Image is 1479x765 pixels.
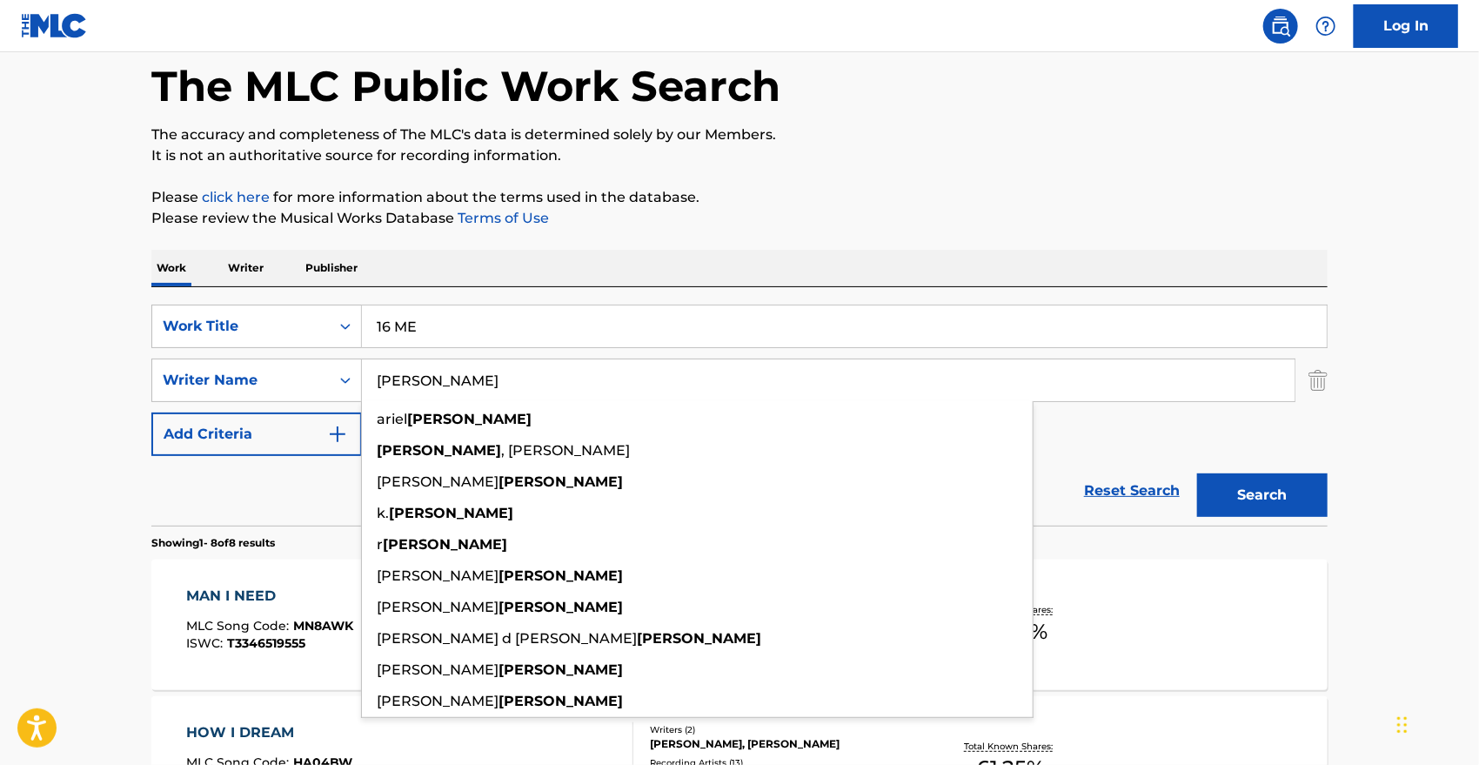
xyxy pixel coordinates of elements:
[637,630,761,647] strong: [PERSON_NAME]
[377,630,637,647] span: [PERSON_NAME] d [PERSON_NAME]
[377,599,499,615] span: [PERSON_NAME]
[187,618,294,634] span: MLC Song Code :
[187,635,228,651] span: ISWC :
[377,536,383,553] span: r
[151,413,362,456] button: Add Criteria
[187,722,353,743] div: HOW I DREAM
[228,635,306,651] span: T3346519555
[377,442,501,459] strong: [PERSON_NAME]
[377,567,499,584] span: [PERSON_NAME]
[377,411,407,427] span: ariel
[202,189,270,205] a: click here
[1397,699,1408,751] div: Drag
[1354,4,1458,48] a: Log In
[650,736,913,752] div: [PERSON_NAME], [PERSON_NAME]
[151,208,1328,229] p: Please review the Musical Works Database
[499,661,623,678] strong: [PERSON_NAME]
[499,693,623,709] strong: [PERSON_NAME]
[151,250,191,286] p: Work
[151,145,1328,166] p: It is not an authoritative source for recording information.
[454,210,549,226] a: Terms of Use
[327,424,348,445] img: 9d2ae6d4665cec9f34b9.svg
[499,599,623,615] strong: [PERSON_NAME]
[964,740,1057,753] p: Total Known Shares:
[151,305,1328,526] form: Search Form
[1308,359,1328,402] img: Delete Criterion
[151,187,1328,208] p: Please for more information about the terms used in the database.
[223,250,269,286] p: Writer
[499,473,623,490] strong: [PERSON_NAME]
[1270,16,1291,37] img: search
[1392,681,1479,765] iframe: Chat Widget
[187,586,354,607] div: MAN I NEED
[377,505,389,521] span: k.
[1308,9,1343,44] div: Help
[499,567,623,584] strong: [PERSON_NAME]
[300,250,363,286] p: Publisher
[151,124,1328,145] p: The accuracy and completeness of The MLC's data is determined solely by our Members.
[377,473,499,490] span: [PERSON_NAME]
[151,560,1328,690] a: MAN I NEEDMLC Song Code:MN8AWKISWC:T3346519555Writers (3)[PERSON_NAME], [PERSON_NAME] [PERSON_NAM...
[163,316,319,337] div: Work Title
[163,370,319,391] div: Writer Name
[1197,473,1328,517] button: Search
[407,411,532,427] strong: [PERSON_NAME]
[21,13,88,38] img: MLC Logo
[1075,472,1188,510] a: Reset Search
[383,536,507,553] strong: [PERSON_NAME]
[501,442,630,459] span: , [PERSON_NAME]
[294,618,354,634] span: MN8AWK
[389,505,513,521] strong: [PERSON_NAME]
[151,60,780,112] h1: The MLC Public Work Search
[151,535,275,551] p: Showing 1 - 8 of 8 results
[1315,16,1336,37] img: help
[1263,9,1298,44] a: Public Search
[650,723,913,736] div: Writers ( 2 )
[377,661,499,678] span: [PERSON_NAME]
[377,693,499,709] span: [PERSON_NAME]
